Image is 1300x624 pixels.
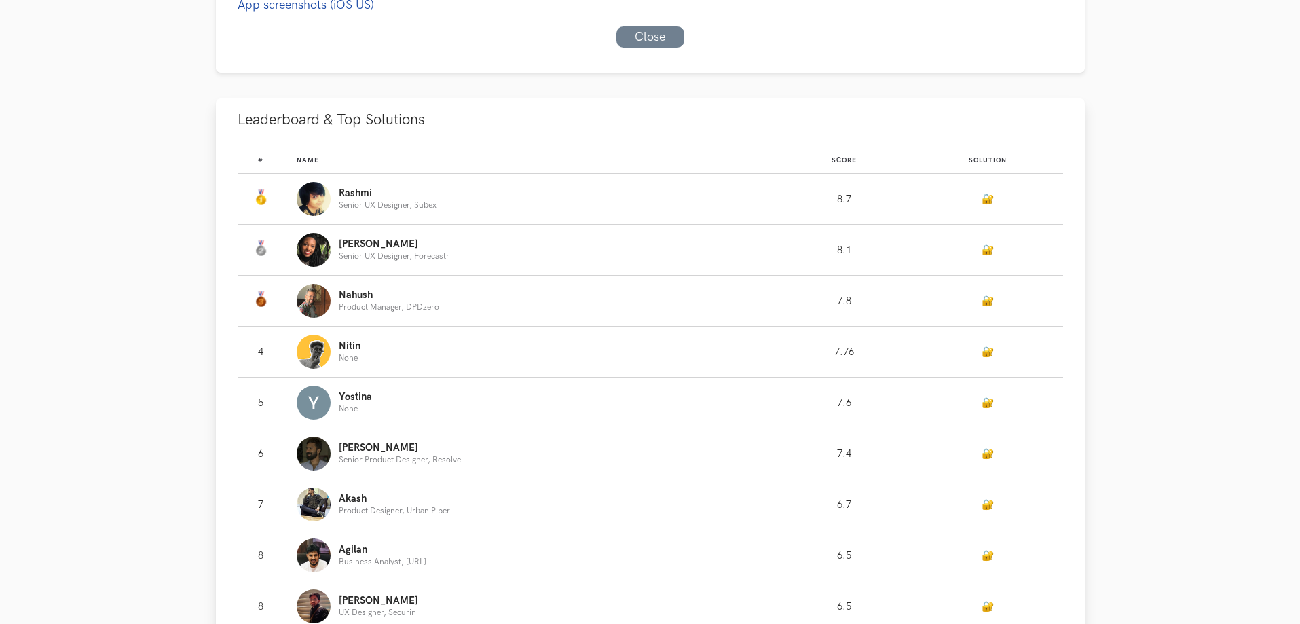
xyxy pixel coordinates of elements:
[339,354,360,363] p: None
[339,456,461,464] p: Senior Product Designer, Resolve
[339,341,360,352] p: Nitin
[982,244,994,256] a: 🔐
[297,284,331,318] img: Profile photo
[982,448,994,460] a: 🔐
[777,174,912,225] td: 8.7
[258,156,263,164] span: #
[777,428,912,479] td: 7.4
[253,291,269,308] img: Bronze Medal
[238,327,297,378] td: 4
[339,507,450,515] p: Product Designer, Urban Piper
[339,595,418,606] p: [PERSON_NAME]
[339,545,426,555] p: Agilan
[339,405,372,414] p: None
[238,428,297,479] td: 6
[777,327,912,378] td: 7.76
[777,225,912,276] td: 8.1
[832,156,857,164] span: Score
[238,111,425,129] span: Leaderboard & Top Solutions
[339,303,439,312] p: Product Manager, DPDzero
[297,488,331,521] img: Profile photo
[339,392,372,403] p: Yostina
[777,276,912,327] td: 7.8
[982,346,994,358] a: 🔐
[969,156,1007,164] span: Solution
[297,437,331,471] img: Profile photo
[982,295,994,307] a: 🔐
[339,608,418,617] p: UX Designer, Securin
[297,589,331,623] img: Profile photo
[216,98,1085,141] button: Leaderboard & Top Solutions
[777,530,912,581] td: 6.5
[339,252,449,261] p: Senior UX Designer, Forecastr
[238,479,297,530] td: 7
[339,557,426,566] p: Business Analyst, [URL]
[982,499,994,511] a: 🔐
[982,601,994,612] a: 🔐
[339,239,449,250] p: [PERSON_NAME]
[297,386,331,420] img: Profile photo
[297,233,331,267] img: Profile photo
[616,26,684,48] a: Close
[297,335,331,369] img: Profile photo
[777,378,912,428] td: 7.6
[339,494,450,504] p: Akash
[777,479,912,530] td: 6.7
[339,188,437,199] p: Rashmi
[253,189,269,206] img: Gold Medal
[339,290,439,301] p: Nahush
[982,397,994,409] a: 🔐
[253,240,269,257] img: Silver Medal
[339,443,461,454] p: [PERSON_NAME]
[297,538,331,572] img: Profile photo
[339,201,437,210] p: Senior UX Designer, Subex
[238,378,297,428] td: 5
[982,194,994,205] a: 🔐
[297,156,319,164] span: Name
[982,550,994,562] a: 🔐
[238,530,297,581] td: 8
[297,182,331,216] img: Profile photo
